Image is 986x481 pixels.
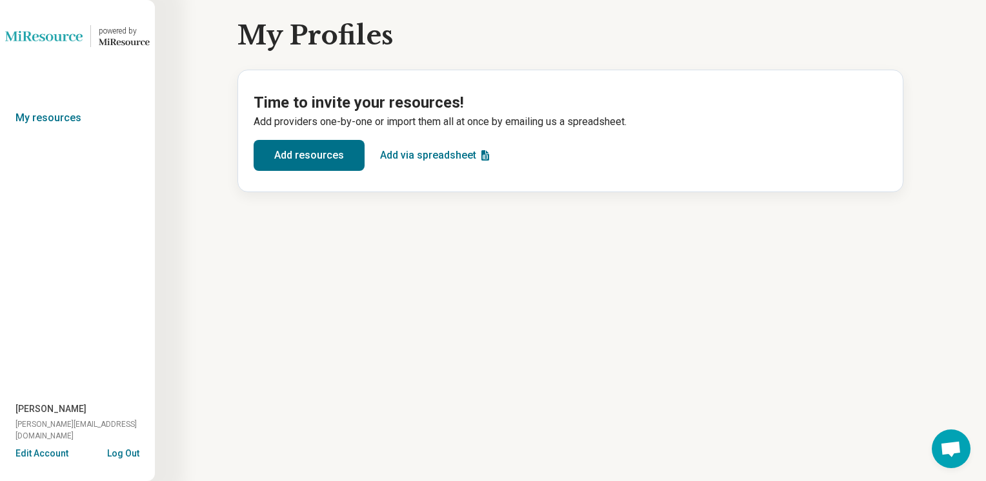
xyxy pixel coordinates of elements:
[254,91,887,114] h2: Time to invite your resources!
[254,114,887,130] p: Add providers one-by-one or import them all at once by emailing us a spreadsheet.
[932,429,971,468] a: Open chat
[5,21,150,52] a: Lionspowered by
[99,25,150,37] div: powered by
[375,140,497,171] button: Add via spreadsheet
[15,402,86,416] span: [PERSON_NAME]
[254,140,365,171] button: Add resources
[15,418,155,442] span: [PERSON_NAME][EMAIL_ADDRESS][DOMAIN_NAME]
[237,21,393,50] h1: My Profiles
[107,447,139,457] button: Log Out
[5,21,83,52] img: Lions
[15,447,68,460] button: Edit Account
